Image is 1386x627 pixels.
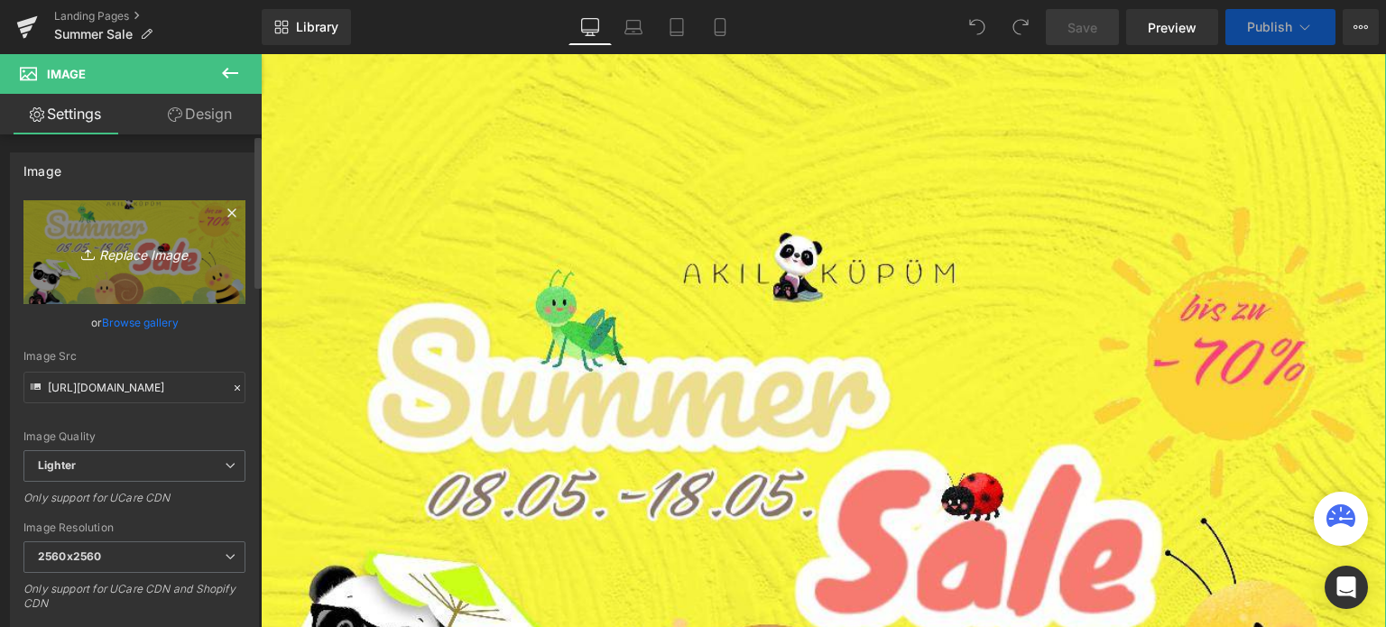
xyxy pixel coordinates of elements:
a: Design [134,94,265,134]
div: Only support for UCare CDN [23,491,245,517]
span: Image [47,67,86,81]
button: Undo [959,9,995,45]
span: Preview [1148,18,1197,37]
input: Link [23,372,245,403]
span: Publish [1247,20,1292,34]
div: Image Resolution [23,521,245,534]
div: Image Src [23,350,245,363]
i: Replace Image [62,241,207,263]
button: Publish [1225,9,1335,45]
span: Summer Sale [54,27,133,41]
a: New Library [262,9,351,45]
b: Lighter [38,458,76,472]
div: Image [23,153,61,179]
a: Landing Pages [54,9,262,23]
a: Tablet [655,9,698,45]
a: Browse gallery [102,307,179,338]
div: Open Intercom Messenger [1325,566,1368,609]
button: Redo [1003,9,1039,45]
a: Desktop [568,9,612,45]
div: Only support for UCare CDN and Shopify CDN [23,582,245,622]
div: Image Quality [23,430,245,443]
a: Laptop [612,9,655,45]
span: Save [1067,18,1097,37]
a: Mobile [698,9,742,45]
span: Library [296,19,338,35]
button: More [1343,9,1379,45]
div: or [23,313,245,332]
a: Preview [1126,9,1218,45]
b: 2560x2560 [38,549,101,563]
